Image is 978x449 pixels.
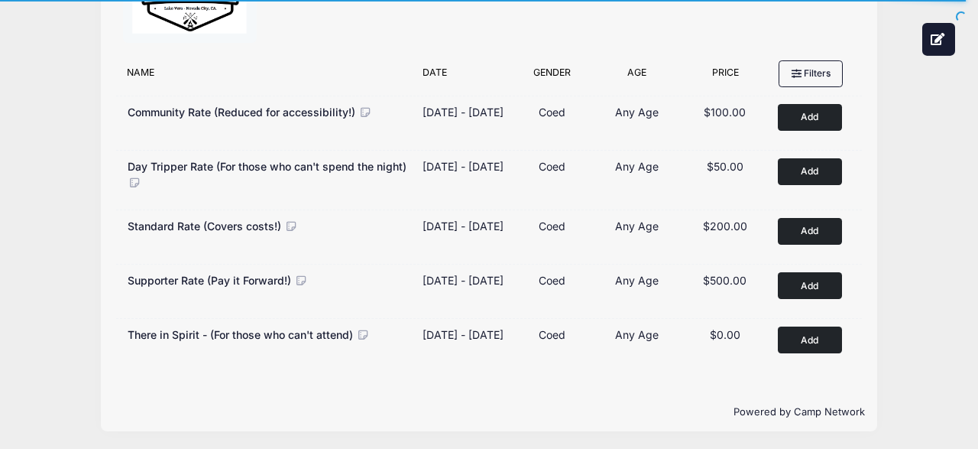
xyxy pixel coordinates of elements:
[615,220,659,233] span: Any Age
[778,158,842,185] button: Add
[592,66,681,87] div: Age
[615,160,659,173] span: Any Age
[779,60,843,86] button: Filters
[511,66,592,87] div: Gender
[128,160,406,173] span: Day Tripper Rate (For those who can't spend the night)
[128,274,291,287] span: Supporter Rate (Pay it Forward!)
[539,106,565,119] span: Coed
[415,66,511,87] div: Date
[539,220,565,233] span: Coed
[119,66,415,87] div: Name
[539,160,565,173] span: Coed
[778,327,842,353] button: Add
[423,218,504,234] div: [DATE] - [DATE]
[710,328,740,341] span: $0.00
[539,328,565,341] span: Coed
[128,328,353,341] span: There in Spirit - (For those who can't attend)
[682,66,770,87] div: Price
[128,106,355,119] span: Community Rate (Reduced for accessibility!)
[423,158,504,174] div: [DATE] - [DATE]
[615,328,659,341] span: Any Age
[423,272,504,288] div: [DATE] - [DATE]
[615,106,659,119] span: Any Age
[423,327,504,343] div: [DATE] - [DATE]
[615,274,659,287] span: Any Age
[703,220,747,233] span: $200.00
[703,274,746,287] span: $500.00
[704,106,746,119] span: $100.00
[128,220,281,233] span: Standard Rate (Covers costs!)
[778,272,842,299] button: Add
[539,274,565,287] span: Coed
[707,160,743,173] span: $50.00
[113,405,865,420] p: Powered by Camp Network
[778,104,842,131] button: Add
[423,104,504,120] div: [DATE] - [DATE]
[778,218,842,245] button: Add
